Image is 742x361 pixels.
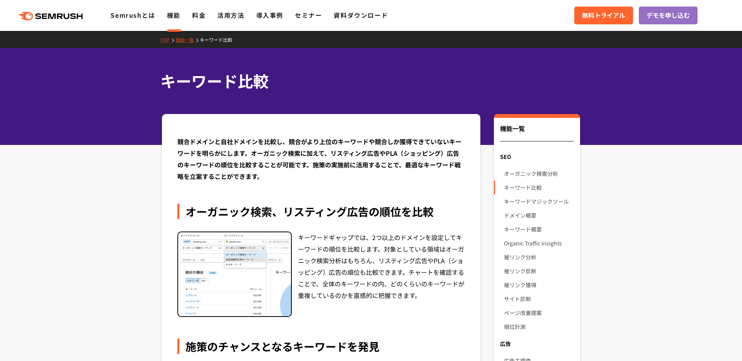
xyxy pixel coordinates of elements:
div: 施策のチャンスとなるキーワードを発見 [177,339,465,354]
img: キーワード比較 オーガニック検索 PPC [178,232,291,317]
a: デモを申し込む [639,7,698,24]
a: 導入事例 [256,10,283,20]
a: 活用方法 [217,10,244,20]
h1: キーワード比較 [160,70,574,92]
a: 機能一覧 [175,36,200,43]
div: オーガニック検索、リスティング広告の順位を比較 [177,204,465,219]
div: SEO [494,150,580,163]
div: キーワードギャップでは、2つ以上のドメインを設定してキーワードの順位を比較します。対象としている領域はオーガニック検索分析はもちろん、リスティング広告やPLA（ショッピング）広告の順位も比較でき... [298,232,465,317]
a: キーワード比較 [504,180,574,194]
a: ドメイン概要 [504,208,574,222]
div: 広告 [494,337,580,351]
a: 順位計測 [504,320,574,334]
a: Semrushとは [111,10,155,20]
a: オーガニック検索分析 [504,167,574,180]
a: キーワードマジックツール [504,194,574,208]
a: 機能 [167,10,180,20]
a: 無料トライアル [574,7,633,24]
a: 資料ダウンロード [334,10,388,20]
a: キーワード概要 [504,222,574,236]
a: 被リンク診断 [504,264,574,278]
a: セミナー [295,10,322,20]
a: ページ改善提案 [504,306,574,320]
a: 被リンク分析 [504,250,574,264]
a: 被リンク獲得 [504,278,574,292]
a: Organic Traffic Insights [504,236,574,250]
a: TOP [160,36,175,43]
a: サイト診断 [504,292,574,306]
a: キーワード比較 [200,36,238,43]
div: 機能一覧 [500,124,574,141]
span: 無料トライアル [582,10,625,20]
span: デモを申し込む [647,10,690,20]
a: 料金 [192,10,206,20]
div: 競合ドメインと自社ドメインを比較し、競合がより上位のキーワードや競合しか獲得できていないキーワードを明らかにします。オーガニック検索に加えて、リスティング広告やPLA（ショッピング）広告のキーワ... [177,136,465,182]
